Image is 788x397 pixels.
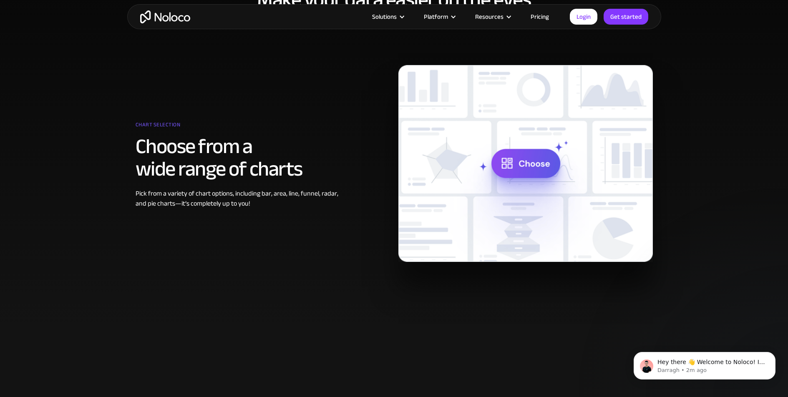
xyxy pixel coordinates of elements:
a: Get started [604,9,648,25]
a: Login [570,9,597,25]
div: Solutions [362,11,413,22]
h2: Choose from a wide range of charts [136,135,346,180]
div: Chart selection [136,118,346,135]
a: home [140,10,190,23]
a: Pricing [520,11,559,22]
div: Platform [413,11,465,22]
iframe: Intercom notifications message [621,334,788,393]
div: Platform [424,11,448,22]
div: Pick from a variety of chart options, including bar, area, line, funnel, radar, and pie charts—it... [136,188,346,209]
div: Resources [475,11,504,22]
div: Solutions [372,11,397,22]
div: Resources [465,11,520,22]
